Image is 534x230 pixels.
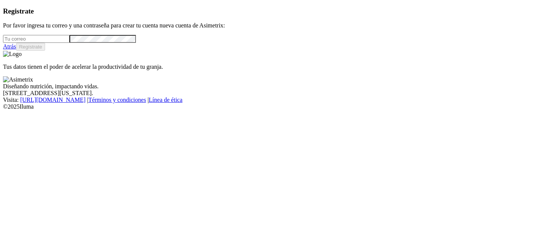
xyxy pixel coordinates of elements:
div: © 2025 Iluma [3,103,531,110]
img: Logo [3,51,22,57]
a: Atrás [3,43,16,50]
button: Regístrate [16,43,45,51]
img: Asimetrix [3,76,33,83]
div: Visita : | | [3,97,531,103]
a: [URL][DOMAIN_NAME] [20,97,86,103]
p: Por favor ingresa tu correo y una contraseña para crear tu cuenta nueva cuenta de Asimetrix: [3,22,531,29]
a: Términos y condiciones [88,97,146,103]
h3: Registrate [3,7,531,15]
a: Línea de ética [149,97,183,103]
div: Diseñando nutrición, impactando vidas. [3,83,531,90]
p: Tus datos tienen el poder de acelerar la productividad de tu granja. [3,64,531,70]
input: Tu correo [3,35,69,43]
div: [STREET_ADDRESS][US_STATE]. [3,90,531,97]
